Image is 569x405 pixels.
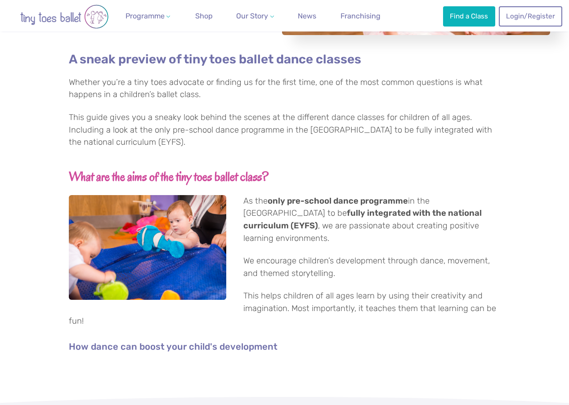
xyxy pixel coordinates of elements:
[195,12,213,20] span: Shop
[69,76,501,101] p: Whether you’re a tiny toes advocate or finding us for the first time, one of the most common ques...
[298,12,316,20] span: News
[341,12,381,20] span: Franchising
[294,7,320,25] a: News
[122,7,174,25] a: Programme
[243,208,482,231] strong: fully integrated with the national curriculum (EYFS)
[233,7,278,25] a: Our Story
[10,4,118,29] img: tiny toes ballet
[499,6,562,26] a: Login/Register
[236,12,268,20] span: Our Story
[268,196,408,206] strong: only pre-school dance programme
[192,7,216,25] a: Shop
[69,111,501,149] p: This guide gives you a sneaky look behind the scenes at the different dance classes for children ...
[125,12,165,20] span: Programme
[69,342,278,352] a: How dance can boost your child's development
[69,168,269,185] strong: What are the aims of the tiny toes ballet class?
[69,290,501,327] p: This helps children of all ages learn by using their creativity and imagination. Most importantly...
[69,195,226,300] img: dance helps babies development
[443,6,495,26] a: Find a Class
[69,255,501,280] p: We encourage children’s development through dance, movement, and themed storytelling.
[337,7,384,25] a: Franchising
[69,52,361,67] strong: A sneak preview of tiny toes ballet dance classes
[69,195,501,245] p: As the in the [GEOGRAPHIC_DATA] to be , we are passionate about creating positive learning enviro...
